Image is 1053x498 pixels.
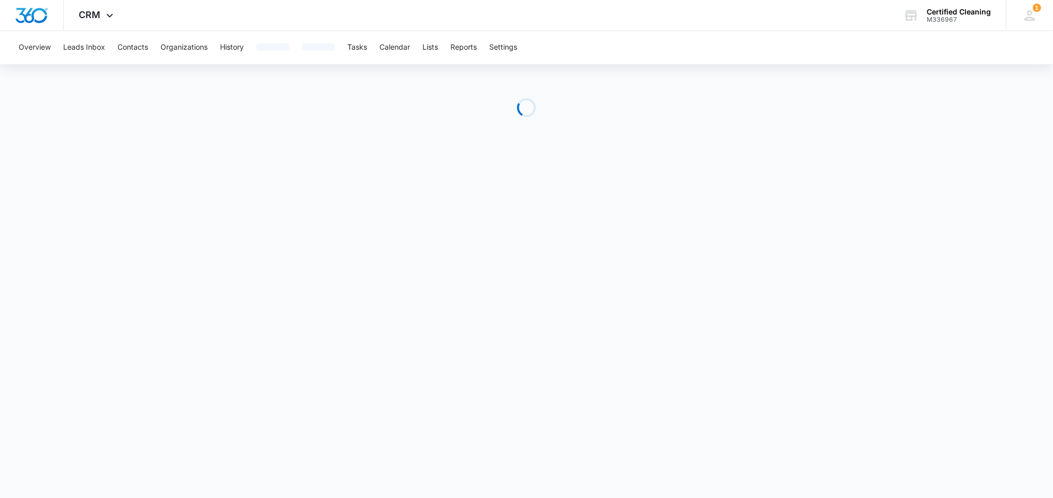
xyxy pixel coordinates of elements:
[1033,4,1041,12] div: notifications count
[1033,4,1041,12] span: 1
[347,31,367,64] button: Tasks
[19,31,51,64] button: Overview
[927,16,991,23] div: account id
[220,31,244,64] button: History
[63,31,105,64] button: Leads Inbox
[927,8,991,16] div: account name
[379,31,410,64] button: Calendar
[118,31,148,64] button: Contacts
[489,31,517,64] button: Settings
[422,31,438,64] button: Lists
[450,31,477,64] button: Reports
[79,9,101,20] span: CRM
[160,31,208,64] button: Organizations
